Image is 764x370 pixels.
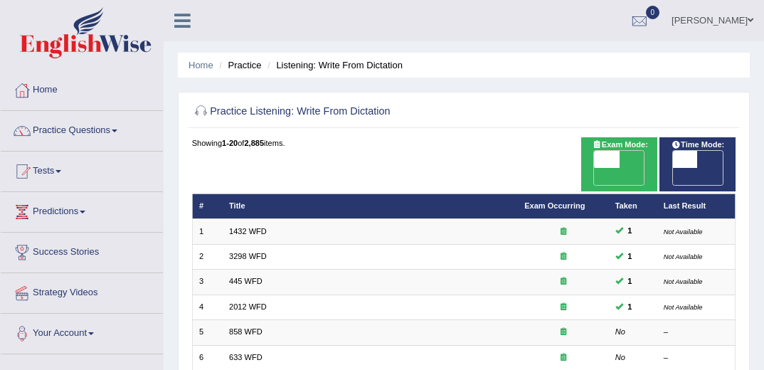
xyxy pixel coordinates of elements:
[664,253,703,260] small: Not Available
[1,314,163,349] a: Your Account
[608,194,657,218] th: Taken
[615,327,625,336] em: No
[524,302,602,313] div: Exam occurring question
[192,345,223,370] td: 6
[1,70,163,106] a: Home
[216,58,261,72] li: Practice
[1,152,163,187] a: Tests
[1,192,163,228] a: Predictions
[229,353,262,361] a: 633 WFD
[229,277,262,285] a: 445 WFD
[664,303,703,311] small: Not Available
[664,228,703,236] small: Not Available
[192,320,223,345] td: 5
[192,102,529,121] h2: Practice Listening: Write From Dictation
[646,6,660,19] span: 0
[229,227,267,236] a: 1432 WFD
[192,270,223,295] td: 3
[192,244,223,269] td: 2
[524,276,602,287] div: Exam occurring question
[623,275,637,288] span: You can still take this question
[524,352,602,364] div: Exam occurring question
[229,302,267,311] a: 2012 WFD
[524,201,585,210] a: Exam Occurring
[192,137,736,149] div: Showing of items.
[192,194,223,218] th: #
[615,353,625,361] em: No
[623,250,637,263] span: You can still take this question
[581,137,657,191] div: Show exams occurring in exams
[623,301,637,314] span: You can still take this question
[664,352,728,364] div: –
[229,252,267,260] a: 3298 WFD
[664,277,703,285] small: Not Available
[657,194,736,218] th: Last Result
[664,327,728,338] div: –
[1,233,163,268] a: Success Stories
[264,58,403,72] li: Listening: Write From Dictation
[1,111,163,147] a: Practice Questions
[189,60,213,70] a: Home
[1,273,163,309] a: Strategy Videos
[524,226,602,238] div: Exam occurring question
[623,225,637,238] span: You can still take this question
[667,139,729,152] span: Time Mode:
[524,251,602,263] div: Exam occurring question
[223,194,518,218] th: Title
[524,327,602,338] div: Exam occurring question
[229,327,262,336] a: 858 WFD
[587,139,652,152] span: Exam Mode:
[192,295,223,319] td: 4
[222,139,238,147] b: 1-20
[192,219,223,244] td: 1
[244,139,264,147] b: 2,885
